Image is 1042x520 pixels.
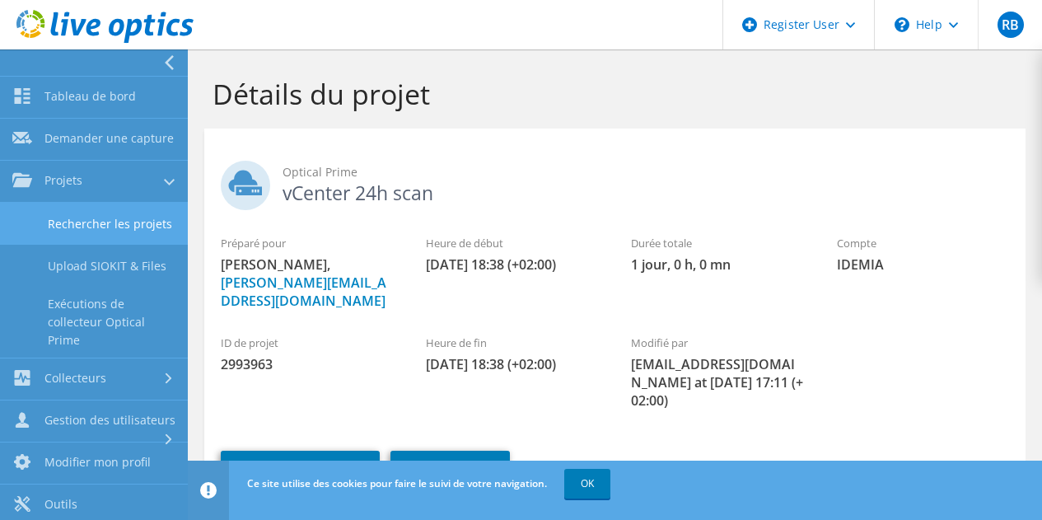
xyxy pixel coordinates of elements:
[426,335,598,351] label: Heure de fin
[221,355,393,373] span: 2993963
[837,235,1009,251] label: Compte
[283,163,1009,181] span: Optical Prime
[426,235,598,251] label: Heure de début
[426,255,598,274] span: [DATE] 18:38 (+02:00)
[631,335,803,351] label: Modifié par
[221,274,386,310] a: [PERSON_NAME][EMAIL_ADDRESS][DOMAIN_NAME]
[221,161,1009,202] h2: vCenter 24h scan
[564,469,610,499] a: OK
[837,255,1009,274] span: IDEMIA
[221,451,380,494] a: Afficher un projet
[221,335,393,351] label: ID de projet
[998,12,1024,38] span: RB
[631,355,803,410] span: [EMAIL_ADDRESS][DOMAIN_NAME] at [DATE] 17:11 (+02:00)
[213,77,1009,111] h1: Détails du projet
[221,255,393,310] span: [PERSON_NAME],
[221,235,393,251] label: Préparé pour
[247,476,547,490] span: Ce site utilise des cookies pour faire le suivi de votre navigation.
[895,17,909,32] svg: \n
[390,451,510,494] a: Partager
[426,355,598,373] span: [DATE] 18:38 (+02:00)
[631,255,803,274] span: 1 jour, 0 h, 0 mn
[631,235,803,251] label: Durée totale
